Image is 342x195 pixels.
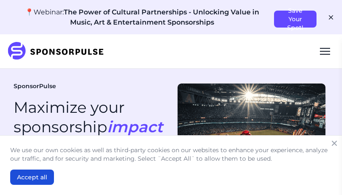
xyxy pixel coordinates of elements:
button: Close [328,137,340,149]
p: 📍Webinar: [17,7,267,28]
button: Accept all [10,170,54,185]
span: The Power of Cultural Partnerships - Unlocking Value in Music, Art & Entertainment Sponsorships [64,8,259,26]
button: Save Your Spot! [274,11,317,28]
i: impact [107,117,163,136]
div: Menu [315,41,335,61]
h1: Maximize your sponsorship [14,97,163,137]
img: SponsorPulse [7,42,110,61]
p: We use our own cookies as well as third-party cookies on our websites to enhance your experience,... [10,146,332,163]
span: SponsorPulse [14,82,56,91]
a: Save Your Spot! [274,7,317,14]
